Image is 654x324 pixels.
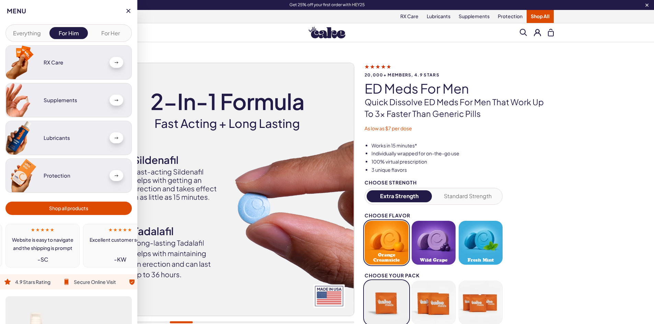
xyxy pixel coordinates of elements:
div: Secure Online Visit [74,278,116,286]
button: Extra Strength [367,190,432,202]
span: Fresh Mint [468,257,494,263]
li: 100% virtual prescription [371,158,554,165]
div: 4.9 Stars Rating [15,278,50,286]
a: Protection [5,158,132,193]
div: SC [41,255,48,264]
div: Excellent customer service [87,236,153,244]
h3: RX Care [44,60,104,65]
span: Menu [7,7,26,15]
div: - [87,255,153,264]
a: RX Care [396,10,423,23]
a: RX Care [5,45,132,80]
a: Protection [494,10,527,23]
p: Quick dissolve ED Meds for men that work up to 3x faster than generic pills [365,96,554,119]
h3: Protection [44,173,104,179]
img: Hello Cake [309,27,345,38]
span: Wild Grape [420,257,447,263]
h1: ED Meds for Men [365,81,554,96]
h3: Lubricants [44,135,104,141]
p: As low as $7 per dose [365,125,554,132]
a: 20,000+ members, 4.9 stars [365,63,554,77]
li: Individually wrapped for on-the-go use [371,150,554,157]
a: Shop All [527,10,554,23]
span: Orange Creamsicle [367,252,406,263]
div: Choose Strength [365,180,503,185]
div: Choose your pack [365,273,503,278]
a: Shop all products [5,202,132,215]
a: Supplements [455,10,494,23]
button: For Her [91,27,130,39]
li: 3 unique flavors [371,167,554,173]
span: ★ ★ ★ ★ ★ [31,228,54,232]
h3: Supplements [44,97,104,103]
button: For Him [49,27,88,39]
div: Get 25% off your first order with HEY25 [80,2,574,8]
a: Supplements [5,83,132,117]
span: 20,000+ members, 4.9 stars [365,73,554,77]
button: Standard Strength [435,190,501,202]
li: Works in 15 minutes* [371,142,554,149]
button: Everything [8,27,46,39]
div: - [9,255,76,264]
div: Choose Flavor [365,213,503,218]
a: Lubricants [5,121,132,155]
img: ED Meds for Men [101,63,354,316]
div: Website is easy to navigate and the shipping is prompt [9,236,76,252]
a: Lubricants [423,10,455,23]
span: ★ ★ ★ ★ ★ [108,228,132,232]
div: KW [117,255,126,264]
span: Shop all products [49,204,88,212]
